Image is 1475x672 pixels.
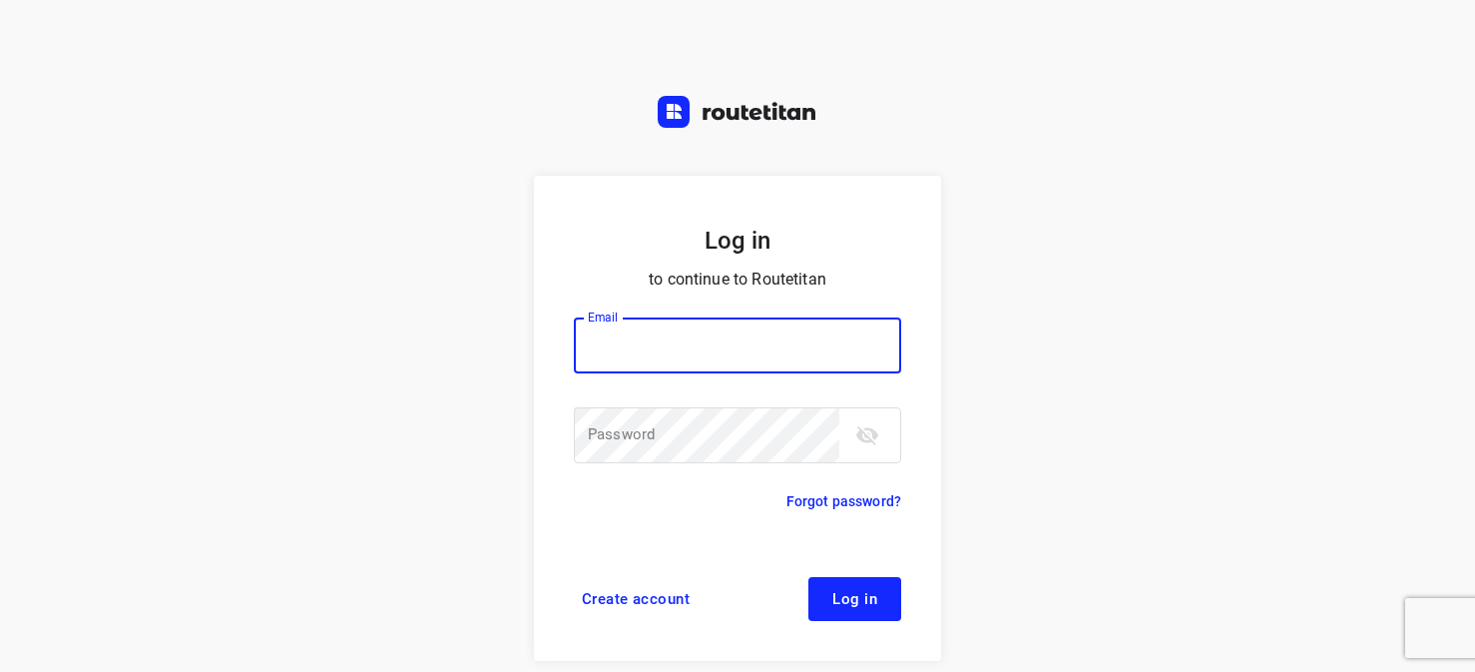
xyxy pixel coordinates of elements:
button: Log in [808,577,901,621]
span: Log in [832,591,877,607]
button: toggle password visibility [847,415,887,455]
a: Create account [574,577,698,621]
p: to continue to Routetitan [574,266,901,294]
a: Routetitan [658,96,817,133]
span: Create account [582,591,690,607]
a: Forgot password? [786,489,901,513]
img: Routetitan [658,96,817,128]
h5: Log in [574,224,901,258]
